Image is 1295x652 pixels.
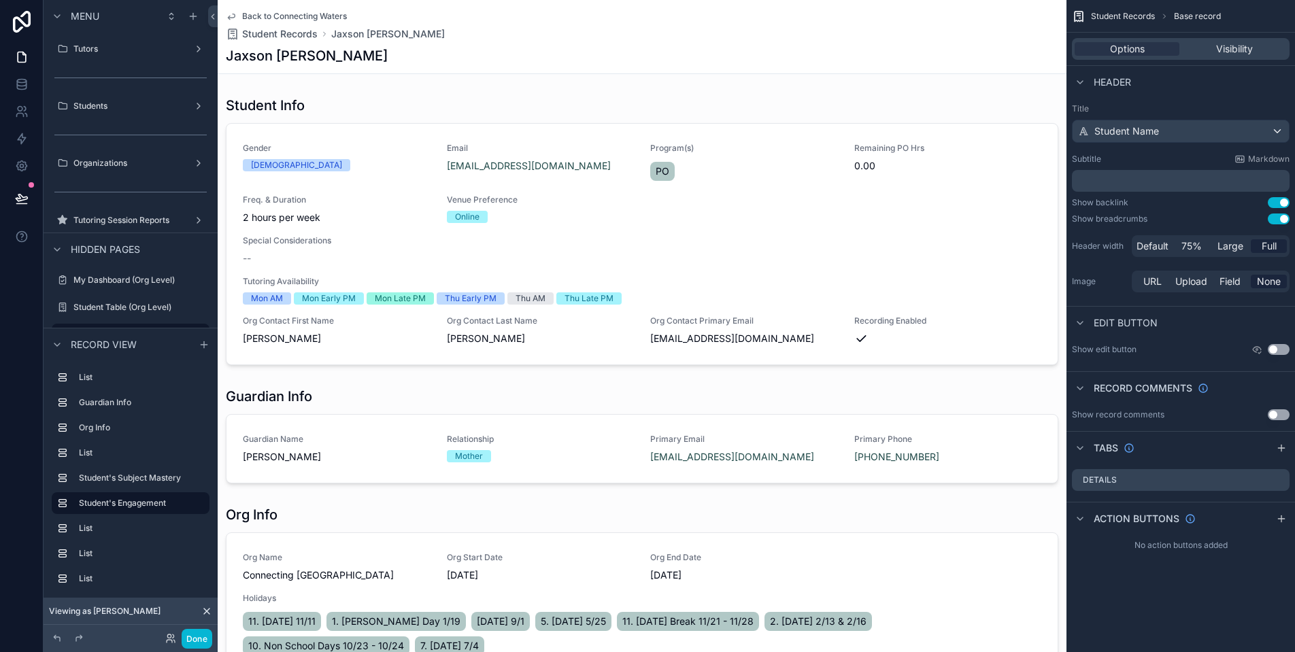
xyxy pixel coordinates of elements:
[1234,154,1290,165] a: Markdown
[1072,154,1101,165] label: Subtitle
[79,447,204,458] label: List
[52,209,209,231] a: Tutoring Session Reports
[1094,381,1192,395] span: Record comments
[1262,239,1277,253] span: Full
[182,629,212,649] button: Done
[1110,42,1145,56] span: Options
[226,11,347,22] a: Back to Connecting Waters
[1072,120,1290,143] button: Student Name
[1083,475,1117,485] label: Details
[79,523,204,534] label: List
[1094,124,1159,138] span: Student Name
[79,573,204,584] label: List
[52,95,209,117] a: Students
[1094,441,1118,455] span: Tabs
[226,46,388,65] h1: Jaxson [PERSON_NAME]
[52,152,209,174] a: Organizations
[79,422,204,433] label: Org Info
[1216,42,1253,56] span: Visibility
[1066,534,1295,556] div: No action buttons added
[49,606,161,617] span: Viewing as [PERSON_NAME]
[1220,275,1241,288] span: Field
[73,215,188,226] label: Tutoring Session Reports
[1217,239,1243,253] span: Large
[1094,316,1158,330] span: Edit button
[1174,11,1221,22] span: Base record
[44,360,218,603] div: scrollable content
[1072,344,1137,355] label: Show edit button
[52,324,209,345] a: Student Records
[331,27,445,41] a: Jaxson [PERSON_NAME]
[52,296,209,318] a: Student Table (Org Level)
[1257,275,1281,288] span: None
[1181,239,1202,253] span: 75%
[73,158,188,169] label: Organizations
[1072,241,1126,252] label: Header width
[79,498,199,509] label: Student's Engagement
[73,44,188,54] label: Tutors
[79,473,204,483] label: Student's Subject Mastery
[1137,239,1168,253] span: Default
[73,101,188,111] label: Students
[1072,197,1128,208] div: Show backlink
[71,243,140,256] span: Hidden pages
[1175,275,1207,288] span: Upload
[242,27,318,41] span: Student Records
[1072,276,1126,287] label: Image
[1094,75,1131,89] span: Header
[52,269,209,291] a: My Dashboard (Org Level)
[1143,275,1162,288] span: URL
[79,397,204,408] label: Guardian Info
[1072,170,1290,192] div: scrollable content
[1072,213,1147,224] div: Show breadcrumbs
[242,11,347,22] span: Back to Connecting Waters
[226,27,318,41] a: Student Records
[1072,409,1164,420] div: Show record comments
[71,338,137,351] span: Record view
[71,10,99,23] span: Menu
[1248,154,1290,165] span: Markdown
[79,372,204,383] label: List
[73,302,207,313] label: Student Table (Org Level)
[1094,512,1179,526] span: Action buttons
[79,548,204,559] label: List
[52,38,209,60] a: Tutors
[1091,11,1155,22] span: Student Records
[73,275,207,286] label: My Dashboard (Org Level)
[1072,103,1290,114] label: Title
